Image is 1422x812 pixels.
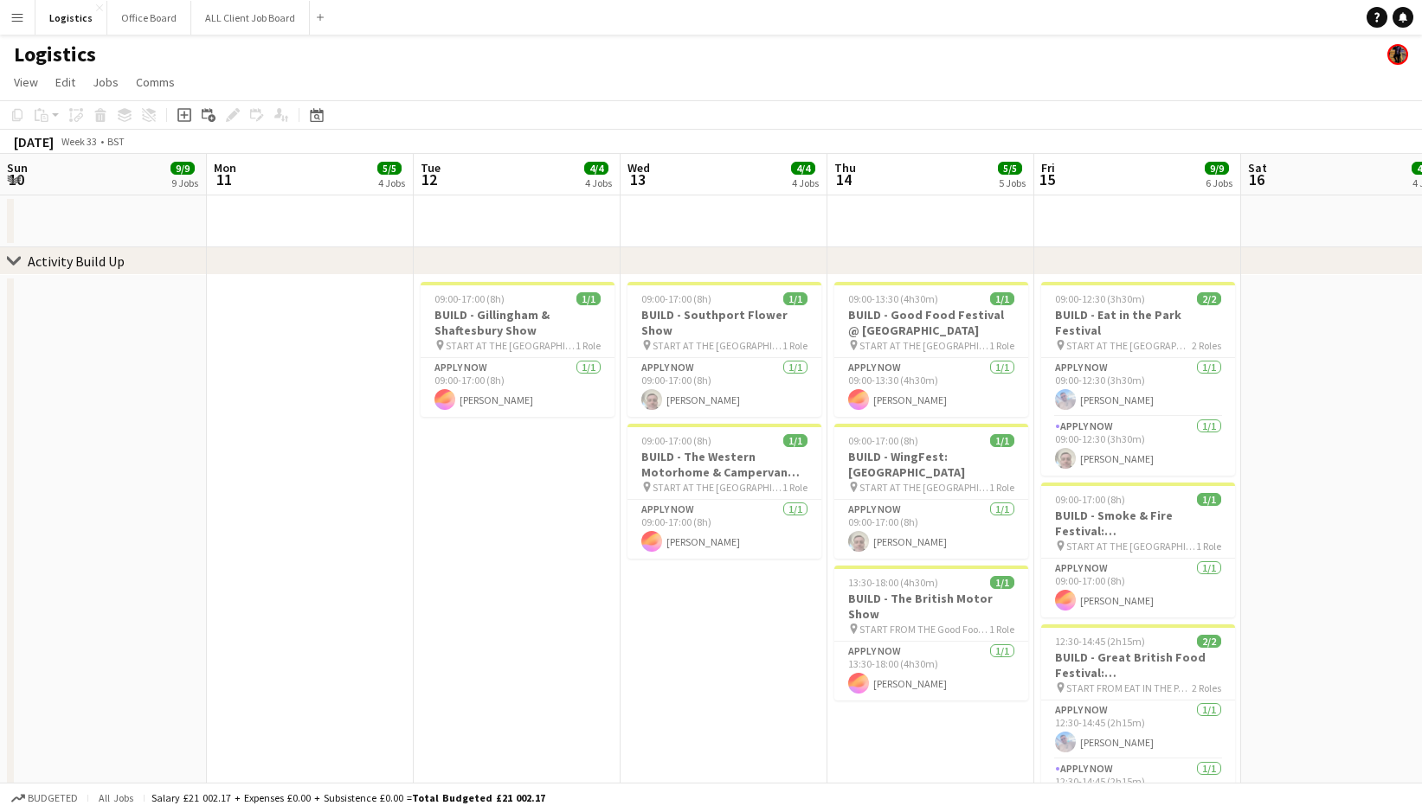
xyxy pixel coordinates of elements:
app-card-role: APPLY NOW1/109:00-13:30 (4h30m)[PERSON_NAME] [834,358,1028,417]
span: 1/1 [576,292,601,305]
span: 16 [1245,169,1267,189]
span: 1/1 [990,576,1014,589]
span: 12 [418,169,441,189]
div: 13:30-18:00 (4h30m)1/1BUILD - The British Motor Show START FROM THE Good Food Festival @ [GEOGRAP... [834,566,1028,700]
div: Activity Build Up [28,253,125,270]
h3: BUILD - Eat in the Park Festival [1041,307,1235,338]
span: 09:00-12:30 (3h30m) [1055,292,1145,305]
div: 4 Jobs [792,176,819,189]
app-job-card: 09:00-17:00 (8h)1/1BUILD - Gillingham & Shaftesbury Show START AT THE [GEOGRAPHIC_DATA]1 RoleAPPL... [421,282,614,417]
button: ALL Client Job Board [191,1,310,35]
span: 09:00-17:00 (8h) [434,292,505,305]
app-card-role: APPLY NOW1/113:30-18:00 (4h30m)[PERSON_NAME] [834,642,1028,700]
span: 10 [4,169,28,189]
span: 15 [1039,169,1055,189]
span: Budgeted [28,792,78,804]
span: 13:30-18:00 (4h30m) [848,576,938,589]
span: 2/2 [1197,635,1221,648]
span: Total Budgeted £21 002.17 [412,791,545,804]
span: Mon [214,160,236,176]
span: Tue [421,160,441,176]
h3: BUILD - Good Food Festival @ [GEOGRAPHIC_DATA] [834,307,1028,338]
div: BST [107,135,125,148]
span: 1 Role [989,623,1014,636]
span: Sat [1248,160,1267,176]
span: Edit [55,74,75,90]
app-card-role: APPLY NOW1/109:00-17:00 (8h)[PERSON_NAME] [627,358,821,417]
span: 2 Roles [1192,681,1221,694]
span: 12:30-14:45 (2h15m) [1055,635,1145,648]
span: 1 Role [576,339,601,352]
span: 09:00-17:00 (8h) [848,434,918,447]
span: START AT THE [GEOGRAPHIC_DATA] [446,339,576,352]
a: Edit [48,71,82,93]
div: 5 Jobs [999,176,1026,189]
span: 2 Roles [1192,339,1221,352]
span: START AT THE [GEOGRAPHIC_DATA] [1066,540,1196,553]
span: 1/1 [783,434,808,447]
span: START FROM EAT IN THE PARK FESTIVAL [1066,681,1192,694]
h3: BUILD - Gillingham & Shaftesbury Show [421,307,614,338]
span: 09:00-17:00 (8h) [641,292,711,305]
span: Thu [834,160,856,176]
span: Wed [627,160,650,176]
span: START AT THE [GEOGRAPHIC_DATA] [859,481,989,494]
span: 1 Role [989,339,1014,352]
span: START AT THE [GEOGRAPHIC_DATA] [653,481,782,494]
span: 1/1 [1197,493,1221,506]
span: 09:00-13:30 (4h30m) [848,292,938,305]
app-job-card: 09:00-17:00 (8h)1/1BUILD - The Western Motorhome & Campervan Show START AT THE [GEOGRAPHIC_DATA]1... [627,424,821,559]
app-card-role: APPLY NOW1/112:30-14:45 (2h15m)[PERSON_NAME] [1041,700,1235,759]
span: 9/9 [1205,162,1229,175]
h1: Logistics [14,42,96,67]
div: 09:00-12:30 (3h30m)2/2BUILD - Eat in the Park Festival START AT THE [GEOGRAPHIC_DATA]2 RolesAPPLY... [1041,282,1235,476]
span: 5/5 [998,162,1022,175]
a: Jobs [86,71,125,93]
app-card-role: APPLY NOW1/109:00-17:00 (8h)[PERSON_NAME] [421,358,614,417]
span: Jobs [93,74,119,90]
span: 1 Role [782,481,808,494]
span: 4/4 [791,162,815,175]
app-job-card: 09:00-17:00 (8h)1/1BUILD - Smoke & Fire Festival: [GEOGRAPHIC_DATA] START AT THE [GEOGRAPHIC_DATA... [1041,483,1235,617]
button: Budgeted [9,789,80,808]
span: 09:00-17:00 (8h) [641,434,711,447]
div: [DATE] [14,133,54,150]
span: 4/4 [584,162,608,175]
span: Week 33 [57,135,100,148]
h3: BUILD - Smoke & Fire Festival: [GEOGRAPHIC_DATA] [1041,508,1235,539]
div: 4 Jobs [585,176,612,189]
div: 6 Jobs [1206,176,1232,189]
h3: BUILD - The British Motor Show [834,591,1028,622]
app-job-card: 09:00-13:30 (4h30m)1/1BUILD - Good Food Festival @ [GEOGRAPHIC_DATA] START AT THE [GEOGRAPHIC_DAT... [834,282,1028,417]
div: 9 Jobs [171,176,198,189]
h3: BUILD - WingFest: [GEOGRAPHIC_DATA] [834,449,1028,480]
span: 1 Role [782,339,808,352]
span: START FROM THE Good Food Festival @ [GEOGRAPHIC_DATA] [859,623,989,636]
span: 1/1 [990,292,1014,305]
app-user-avatar: Desiree Ramsey [1387,44,1408,65]
span: START AT THE [GEOGRAPHIC_DATA] [859,339,989,352]
div: 09:00-17:00 (8h)1/1BUILD - Southport Flower Show START AT THE [GEOGRAPHIC_DATA]1 RoleAPPLY NOW1/1... [627,282,821,417]
span: View [14,74,38,90]
app-card-role: APPLY NOW1/109:00-17:00 (8h)[PERSON_NAME] [834,500,1028,559]
span: START AT THE [GEOGRAPHIC_DATA] [1066,339,1192,352]
span: 11 [211,169,236,189]
a: Comms [129,71,182,93]
h3: BUILD - Great British Food Festival: [GEOGRAPHIC_DATA][PERSON_NAME] [1041,649,1235,681]
span: 09:00-17:00 (8h) [1055,493,1125,506]
span: 13 [625,169,650,189]
app-job-card: 09:00-17:00 (8h)1/1BUILD - WingFest: [GEOGRAPHIC_DATA] START AT THE [GEOGRAPHIC_DATA]1 RoleAPPLY ... [834,424,1028,559]
app-card-role: APPLY NOW1/109:00-17:00 (8h)[PERSON_NAME] [1041,559,1235,617]
span: 1 Role [1196,540,1221,553]
span: 9/9 [171,162,195,175]
button: Office Board [107,1,191,35]
h3: BUILD - The Western Motorhome & Campervan Show [627,449,821,480]
a: View [7,71,45,93]
span: Comms [136,74,175,90]
app-card-role: APPLY NOW1/109:00-17:00 (8h)[PERSON_NAME] [627,500,821,559]
span: Fri [1041,160,1055,176]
